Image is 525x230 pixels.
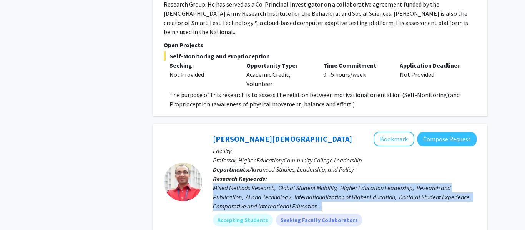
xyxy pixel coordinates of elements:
[213,175,267,182] b: Research Keywords:
[241,61,317,88] div: Academic Credit, Volunteer
[164,51,477,61] span: Self-Monitoring and Proprioception
[164,40,477,50] p: Open Projects
[6,195,33,224] iframe: Chat
[213,183,477,211] div: Mixed Methods Research, Global Student Mobility, Higher Education Leadership, Research and Public...
[323,61,389,70] p: Time Commitment:
[213,146,477,156] p: Faculty
[374,132,414,146] button: Add Krishna Bista to Bookmarks
[169,70,235,79] div: Not Provided
[400,61,465,70] p: Application Deadline:
[250,165,354,173] span: Advanced Studies, Leadership, and Policy
[417,132,477,146] button: Compose Request to Krishna Bista
[317,61,394,88] div: 0 - 5 hours/week
[213,214,273,226] mat-chip: Accepting Students
[169,90,477,109] p: The purpose of this research is to assess the relation between motivational orientation (Self-Mon...
[246,61,312,70] p: Opportunity Type:
[169,61,235,70] p: Seeking:
[213,134,352,144] a: [PERSON_NAME][DEMOGRAPHIC_DATA]
[213,156,477,165] p: Professor, Higher Education/Community College Leadership
[213,165,250,173] b: Departments:
[276,214,362,226] mat-chip: Seeking Faculty Collaborators
[394,61,471,88] div: Not Provided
